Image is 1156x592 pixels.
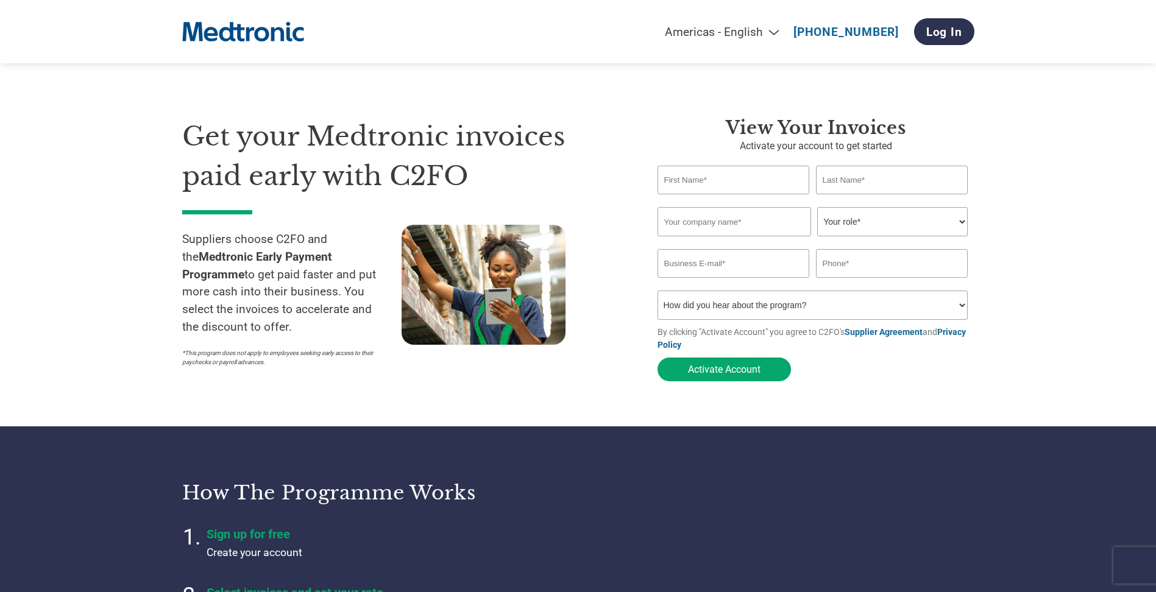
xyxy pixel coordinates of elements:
[182,117,621,196] h1: Get your Medtronic invoices paid early with C2FO
[658,139,974,153] p: Activate your account to get started
[816,249,968,278] input: Phone*
[816,166,968,194] input: Last Name*
[816,196,968,202] div: Invalid last name or last name is too long
[658,238,968,244] div: Invalid company name or company name is too long
[182,250,332,281] strong: Medtronic Early Payment Programme
[816,279,968,286] div: Inavlid Phone Number
[402,225,566,345] img: supply chain worker
[658,166,810,194] input: First Name*
[182,15,304,49] img: Medtronic
[658,326,974,351] p: By clicking "Activate Account" you agree to C2FO's and
[793,25,899,39] a: [PHONE_NUMBER]
[658,249,810,278] input: Invalid Email format
[845,327,923,337] a: Supplier Agreement
[658,207,811,236] input: Your company name*
[207,544,511,560] p: Create your account
[658,279,810,286] div: Inavlid Email Address
[182,481,563,505] h3: How the programme works
[914,18,974,45] a: Log In
[658,196,810,202] div: Invalid first name or first name is too long
[182,348,389,367] p: *This program does not apply to employees seeking early access to their paychecks or payroll adva...
[658,117,974,139] h3: View your invoices
[658,358,791,381] button: Activate Account
[658,327,966,350] a: Privacy Policy
[817,207,968,236] select: Title/Role
[182,231,402,336] p: Suppliers choose C2FO and the to get paid faster and put more cash into their business. You selec...
[207,527,511,541] h4: Sign up for free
